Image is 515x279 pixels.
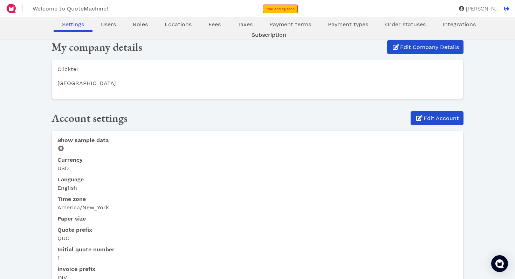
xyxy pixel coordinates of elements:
[57,254,458,262] dd: 1
[399,43,459,51] span: Edit Company Details
[200,20,229,29] a: Fees
[464,6,499,12] span: [PERSON_NAME]
[57,156,83,163] span: Currency
[434,20,484,29] a: Integrations
[252,32,286,38] span: Subscription
[124,20,156,29] a: Roles
[51,111,128,125] span: Account settings
[57,234,458,243] dd: QUO
[423,114,459,123] span: Edit Account
[156,20,200,29] a: Locations
[57,196,86,202] span: Time zone
[57,137,109,144] span: Show sample data
[6,3,17,14] img: QuoteM_icon_flat.png
[57,215,86,222] span: Paper size
[57,266,95,272] span: Invoice prefix
[54,20,92,29] a: Settings
[269,21,311,28] span: Payment terms
[263,5,298,13] a: Trial ending soon
[328,21,368,28] span: Payment types
[62,21,84,28] span: Settings
[229,20,261,29] a: Taxes
[208,21,221,28] span: Fees
[57,176,84,183] span: Language
[243,31,295,39] a: Subscription
[387,40,463,54] a: Edit Company Details
[385,21,426,28] span: Order statuses
[92,20,124,29] a: Users
[57,184,458,192] dd: English
[57,65,458,74] li: Clicktel
[491,255,508,272] div: Open Intercom Messenger
[320,20,377,29] a: Payment types
[266,7,295,11] span: Trial ending soon
[377,20,434,29] a: Order statuses
[51,40,142,54] span: My company details
[133,21,148,28] span: Roles
[57,164,458,173] dd: USD
[165,21,192,28] span: Locations
[261,20,320,29] a: Payment terms
[101,21,116,28] span: Users
[238,21,253,28] span: Taxes
[442,21,476,28] span: Integrations
[57,246,115,253] span: Initial quote number
[57,79,458,88] p: [GEOGRAPHIC_DATA]
[57,203,458,212] dd: America/New_York
[57,226,92,233] span: Quote prefix
[411,111,463,125] a: Edit Account
[33,5,108,12] span: Welcome to QuoteMachine!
